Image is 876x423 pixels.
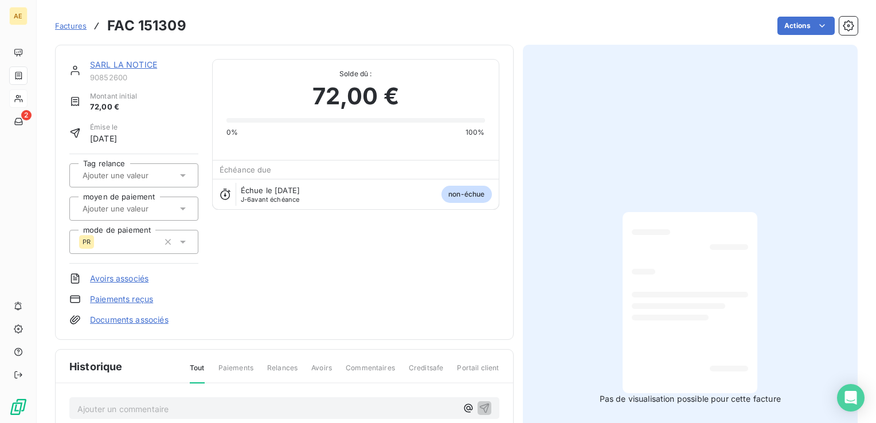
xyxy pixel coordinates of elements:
a: SARL LA NOTICE [90,60,157,69]
a: Documents associés [90,314,169,326]
span: 2 [21,110,32,120]
span: 72,00 € [90,101,137,113]
span: 90852600 [90,73,198,82]
span: J-6 [241,195,251,203]
span: Creditsafe [409,363,444,382]
span: non-échue [441,186,491,203]
button: Actions [777,17,835,35]
span: Montant initial [90,91,137,101]
div: AE [9,7,28,25]
span: 100% [466,127,485,138]
a: Paiements reçus [90,293,153,305]
input: Ajouter une valeur [81,203,197,214]
span: Paiements [218,363,253,382]
span: Relances [267,363,298,382]
span: Solde dû : [226,69,485,79]
a: Avoirs associés [90,273,148,284]
span: 0% [226,127,238,138]
span: Tout [190,363,205,383]
span: PR [83,238,91,245]
span: Commentaires [346,363,395,382]
span: Factures [55,21,87,30]
span: Échéance due [220,165,272,174]
span: avant échéance [241,196,300,203]
input: Ajouter une valeur [81,170,197,181]
span: [DATE] [90,132,118,144]
span: Pas de visualisation possible pour cette facture [600,393,781,405]
h3: FAC 151309 [107,15,186,36]
div: Open Intercom Messenger [837,384,865,412]
span: Échue le [DATE] [241,186,300,195]
span: 72,00 € [312,79,399,113]
span: Portail client [457,363,499,382]
img: Logo LeanPay [9,398,28,416]
span: Avoirs [311,363,332,382]
span: Historique [69,359,123,374]
span: Émise le [90,122,118,132]
a: Factures [55,20,87,32]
